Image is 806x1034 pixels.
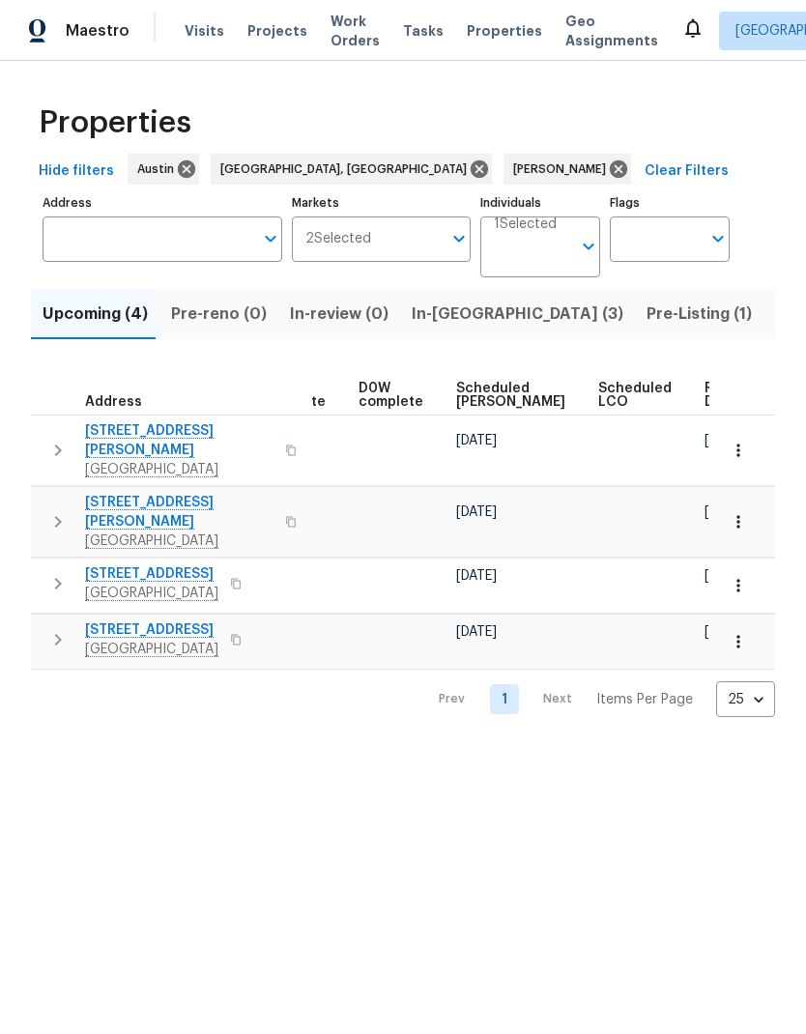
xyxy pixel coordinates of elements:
[705,569,745,583] span: [DATE]
[220,159,475,179] span: [GEOGRAPHIC_DATA], [GEOGRAPHIC_DATA]
[716,675,775,725] div: 25
[490,684,519,714] a: Goto page 1
[565,12,658,50] span: Geo Assignments
[137,159,182,179] span: Austin
[331,12,380,50] span: Work Orders
[575,233,602,260] button: Open
[705,625,745,639] span: [DATE]
[645,159,729,184] span: Clear Filters
[43,197,282,209] label: Address
[456,382,565,409] span: Scheduled [PERSON_NAME]
[128,154,199,185] div: Austin
[456,569,497,583] span: [DATE]
[85,395,142,409] span: Address
[292,197,472,209] label: Markets
[31,154,122,189] button: Hide filters
[504,154,631,185] div: [PERSON_NAME]
[247,21,307,41] span: Projects
[403,24,444,38] span: Tasks
[43,301,148,328] span: Upcoming (4)
[257,225,284,252] button: Open
[610,197,730,209] label: Flags
[171,301,267,328] span: Pre-reno (0)
[39,159,114,184] span: Hide filters
[305,231,371,247] span: 2 Selected
[66,21,130,41] span: Maestro
[480,197,600,209] label: Individuals
[456,625,497,639] span: [DATE]
[290,301,389,328] span: In-review (0)
[513,159,614,179] span: [PERSON_NAME]
[446,225,473,252] button: Open
[456,505,497,519] span: [DATE]
[456,434,497,447] span: [DATE]
[705,505,745,519] span: [DATE]
[412,301,623,328] span: In-[GEOGRAPHIC_DATA] (3)
[598,382,672,409] span: Scheduled LCO
[359,382,423,409] span: D0W complete
[705,225,732,252] button: Open
[494,216,557,233] span: 1 Selected
[705,434,745,447] span: [DATE]
[637,154,736,189] button: Clear Filters
[647,301,752,328] span: Pre-Listing (1)
[596,690,693,709] p: Items Per Page
[185,21,224,41] span: Visits
[211,154,492,185] div: [GEOGRAPHIC_DATA], [GEOGRAPHIC_DATA]
[705,382,747,409] span: Ready Date
[420,681,775,717] nav: Pagination Navigation
[39,113,191,132] span: Properties
[467,21,542,41] span: Properties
